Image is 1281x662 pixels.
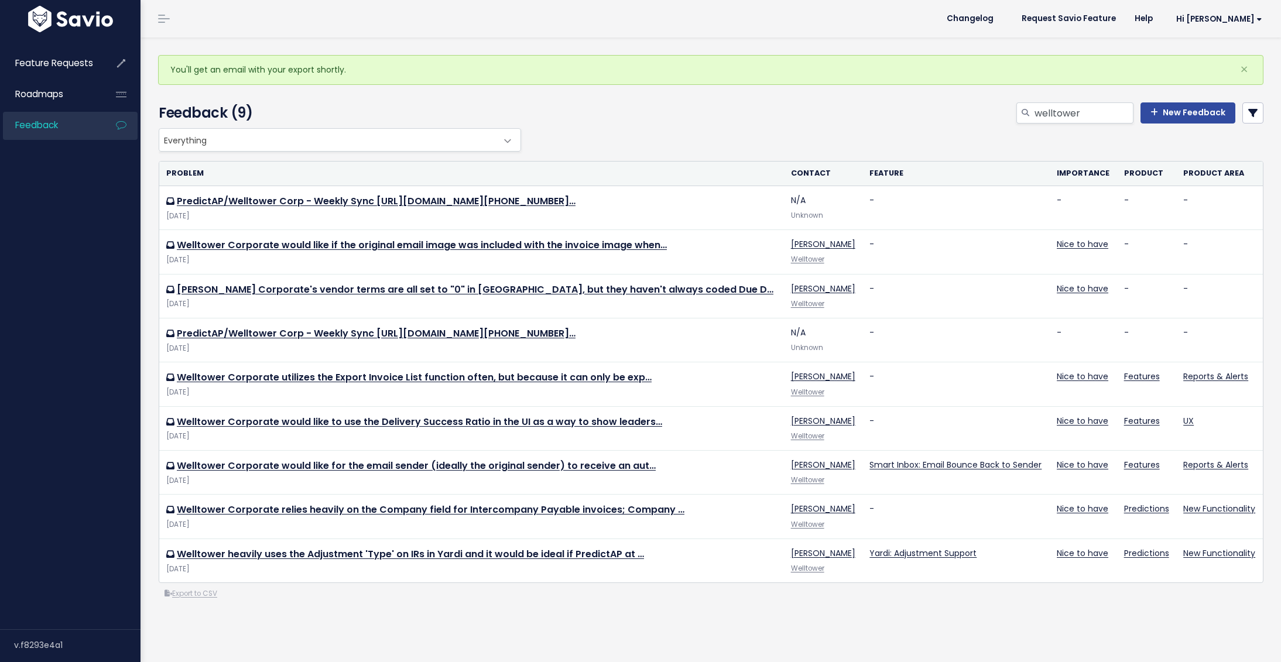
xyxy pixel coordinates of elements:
a: Nice to have [1057,371,1108,382]
th: Product Area [1176,162,1263,186]
th: Product [1117,162,1177,186]
span: Unknown [791,343,823,352]
a: Welltower heavily uses the Adjustment 'Type' on IRs in Yardi and it would be ideal if PredictAP at … [177,547,644,561]
a: Hi [PERSON_NAME] [1162,10,1272,28]
div: [DATE] [166,210,777,222]
td: - [862,495,1050,538]
td: - [862,230,1050,274]
td: - [1117,274,1177,318]
div: You'll get an email with your export shortly. [158,55,1263,85]
a: New Functionality [1183,547,1255,559]
th: Problem [159,162,784,186]
a: Export to CSV [165,589,217,598]
a: New Feedback [1140,102,1235,124]
a: UX [1183,415,1194,427]
td: - [862,274,1050,318]
span: Feedback [15,119,58,131]
span: Everything [159,129,497,151]
span: Roadmaps [15,88,63,100]
a: Welltower Corporate would like for the email sender (ideally the original sender) to receive an aut… [177,459,656,472]
a: Welltower [791,299,824,308]
td: - [862,318,1050,362]
td: - [1050,186,1117,229]
a: Roadmaps [3,81,97,108]
a: Nice to have [1057,503,1108,514]
div: [DATE] [166,298,777,310]
a: Nice to have [1057,238,1108,250]
input: Search feedback... [1033,102,1133,124]
a: PredictAP/Welltower Corp - Weekly Sync [URL][DOMAIN_NAME][PHONE_NUMBER]… [177,194,576,208]
td: - [1117,318,1177,362]
td: - [1176,274,1263,318]
div: [DATE] [166,475,777,487]
td: N/A [784,318,863,362]
a: Nice to have [1057,415,1108,427]
td: - [1117,230,1177,274]
a: Welltower Corporate would like if the original email image was included with the invoice image when… [177,238,667,252]
a: Nice to have [1057,459,1108,471]
a: Predictions [1124,503,1169,514]
td: - [862,406,1050,450]
a: [PERSON_NAME] [791,415,855,427]
a: Features [1124,371,1160,382]
a: [PERSON_NAME] [791,547,855,559]
span: Feature Requests [15,57,93,69]
a: [PERSON_NAME] [791,503,855,514]
th: Importance [1050,162,1117,186]
a: Features [1124,415,1160,427]
button: Close [1228,56,1260,84]
div: [DATE] [166,519,777,531]
td: - [862,186,1050,229]
span: Changelog [947,15,994,23]
th: Feature [862,162,1050,186]
a: Features [1124,459,1160,471]
span: Hi [PERSON_NAME] [1176,15,1262,23]
div: [DATE] [166,386,777,399]
a: Welltower Corporate would like to use the Delivery Success Ratio in the UI as a way to show leaders… [177,415,662,428]
div: [DATE] [166,563,777,575]
a: PredictAP/Welltower Corp - Weekly Sync [URL][DOMAIN_NAME][PHONE_NUMBER]… [177,327,576,340]
td: - [1176,230,1263,274]
img: logo-white.9d6f32f41409.svg [25,6,116,32]
a: Feature Requests [3,50,97,77]
div: [DATE] [166,430,777,443]
a: Nice to have [1057,283,1108,294]
a: Nice to have [1057,547,1108,559]
td: - [1176,186,1263,229]
div: [DATE] [166,342,777,355]
td: - [1176,318,1263,362]
a: [PERSON_NAME] [791,371,855,382]
a: Welltower [791,564,824,573]
a: Predictions [1124,547,1169,559]
h4: Feedback (9) [159,102,515,124]
td: - [1050,318,1117,362]
a: Smart Inbox: Email Bounce Back to Sender [869,459,1042,471]
a: Feedback [3,112,97,139]
td: - [862,362,1050,406]
div: v.f8293e4a1 [14,630,141,660]
td: N/A [784,186,863,229]
span: × [1240,60,1248,79]
a: Help [1125,10,1162,28]
a: New Functionality [1183,503,1255,514]
span: Unknown [791,211,823,220]
a: Welltower [791,520,824,529]
a: [PERSON_NAME] [791,238,855,250]
a: Yardi: Adjustment Support [869,547,977,559]
a: Welltower [791,475,824,485]
a: Reports & Alerts [1183,371,1248,382]
th: Contact [784,162,863,186]
a: Request Savio Feature [1012,10,1125,28]
a: [PERSON_NAME] Corporate's vendor terms are all set to "0" in [GEOGRAPHIC_DATA], but they haven't ... [177,283,773,296]
a: Welltower [791,255,824,264]
td: - [1117,186,1177,229]
a: [PERSON_NAME] [791,283,855,294]
div: [DATE] [166,254,777,266]
a: Welltower Corporate relies heavily on the Company field for Intercompany Payable invoices; Company … [177,503,684,516]
a: Reports & Alerts [1183,459,1248,471]
a: Welltower Corporate utilizes the Export Invoice List function often, but because it can only be exp… [177,371,652,384]
a: [PERSON_NAME] [791,459,855,471]
a: Welltower [791,431,824,441]
span: Everything [159,128,521,152]
a: Welltower [791,387,824,397]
